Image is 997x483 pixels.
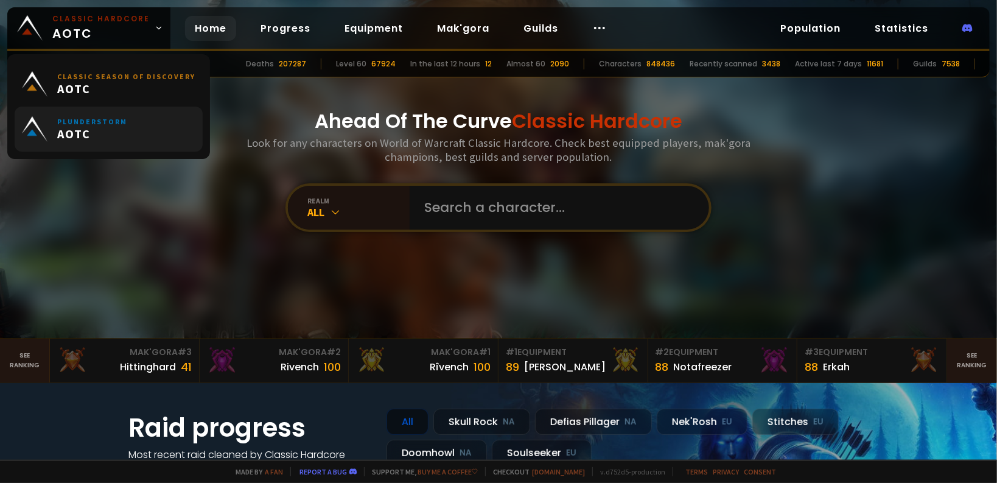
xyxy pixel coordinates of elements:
[524,359,606,375] div: [PERSON_NAME]
[371,58,396,69] div: 67924
[498,339,648,383] a: #1Equipment89[PERSON_NAME]
[535,409,652,435] div: Defias Pillager
[648,339,798,383] a: #2Equipment88Notafreezer
[279,58,306,69] div: 207287
[228,467,283,476] span: Made by
[485,467,585,476] span: Checkout
[335,16,413,41] a: Equipment
[947,339,997,383] a: Seeranking
[512,107,682,135] span: Classic Hardcore
[690,58,757,69] div: Recently scanned
[356,346,491,359] div: Mak'Gora
[485,58,492,69] div: 12
[685,467,708,476] a: Terms
[307,205,410,219] div: All
[185,16,236,41] a: Home
[656,359,669,375] div: 88
[744,467,776,476] a: Consent
[713,467,739,476] a: Privacy
[207,346,341,359] div: Mak'Gora
[387,440,487,466] div: Doomhowl
[15,107,203,152] a: PlunderstormAOTC
[656,346,790,359] div: Equipment
[128,447,372,478] h4: Most recent raid cleaned by Classic Hardcore guilds
[492,440,592,466] div: Soulseeker
[315,107,682,136] h1: Ahead Of The Curve
[410,58,480,69] div: In the last 12 hours
[430,359,469,375] div: Rîvench
[327,346,341,358] span: # 2
[200,339,349,383] a: Mak'Gora#2Rivench100
[506,359,519,375] div: 89
[265,467,283,476] a: a fan
[128,409,372,447] h1: Raid progress
[50,339,200,383] a: Mak'Gora#3Hittinghard41
[336,58,366,69] div: Level 60
[120,359,176,375] div: Hittinghard
[433,409,530,435] div: Skull Rock
[349,339,498,383] a: Mak'Gora#1Rîvench100
[797,339,947,383] a: #3Equipment88Erkah
[592,467,665,476] span: v. d752d5 - production
[52,13,150,24] small: Classic Hardcore
[771,16,850,41] a: Population
[242,136,755,164] h3: Look for any characters on World of Warcraft Classic Hardcore. Check best equipped players, mak'g...
[251,16,320,41] a: Progress
[307,196,410,205] div: realm
[474,359,491,375] div: 100
[57,346,192,359] div: Mak'Gora
[805,346,819,358] span: # 3
[178,346,192,358] span: # 3
[506,346,640,359] div: Equipment
[823,359,850,375] div: Erkah
[417,186,694,230] input: Search a character...
[599,58,642,69] div: Characters
[646,58,675,69] div: 848436
[246,58,274,69] div: Deaths
[674,359,732,375] div: Notafreezer
[427,16,499,41] a: Mak'gora
[913,58,937,69] div: Guilds
[813,416,824,428] small: EU
[506,58,545,69] div: Almost 60
[506,346,517,358] span: # 1
[364,467,478,476] span: Support me,
[324,359,341,375] div: 100
[867,58,883,69] div: 11681
[566,447,576,459] small: EU
[805,359,818,375] div: 88
[281,359,319,375] div: Rivench
[795,58,862,69] div: Active last 7 days
[503,416,515,428] small: NA
[752,409,839,435] div: Stitches
[52,13,150,43] span: AOTC
[299,467,347,476] a: Report a bug
[942,58,960,69] div: 7538
[865,16,938,41] a: Statistics
[624,416,637,428] small: NA
[762,58,780,69] div: 3438
[57,81,195,96] span: AOTC
[57,117,127,126] small: Plunderstorm
[181,359,192,375] div: 41
[387,409,429,435] div: All
[657,409,747,435] div: Nek'Rosh
[15,62,203,107] a: Classic Season of DiscoveryAOTC
[550,58,569,69] div: 2090
[479,346,491,358] span: # 1
[460,447,472,459] small: NA
[656,346,670,358] span: # 2
[57,72,195,81] small: Classic Season of Discovery
[532,467,585,476] a: [DOMAIN_NAME]
[418,467,478,476] a: Buy me a coffee
[514,16,568,41] a: Guilds
[805,346,939,359] div: Equipment
[57,126,127,141] span: AOTC
[7,7,170,49] a: Classic HardcoreAOTC
[722,416,732,428] small: EU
